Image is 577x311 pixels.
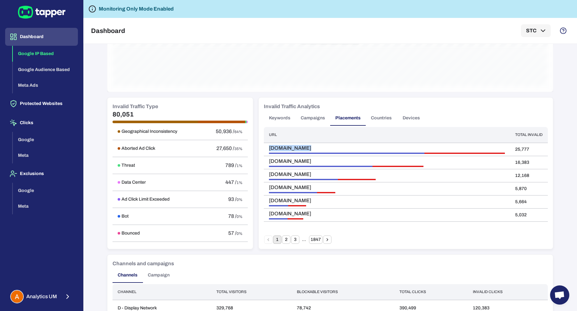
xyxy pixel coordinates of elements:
[121,129,177,134] h6: Geographical Inconsistency
[13,62,78,78] button: Google Audience Based
[510,208,548,221] td: 5,032
[121,179,146,185] h6: Data Center
[237,163,243,168] span: 1%
[5,95,78,113] button: Protected Websites
[5,165,78,183] button: Exclusions
[225,179,237,185] span: 447 /
[228,196,237,202] span: 93 /
[13,132,78,148] button: Google
[99,5,174,13] h6: Monitoring Only Mode Enabled
[13,183,78,199] button: Google
[237,214,243,219] span: 0%
[121,146,155,151] h6: Aborted Ad Click
[88,5,96,13] svg: Tapper is not blocking any fraudulent activity for this domain
[366,110,397,126] button: Countries
[292,284,394,300] th: Blockable visitors
[510,143,548,156] td: 25,777
[510,195,548,208] td: 5,664
[143,267,175,283] button: Campaign
[5,287,78,306] button: Analytics UMAnalytics UM
[13,77,78,93] button: Meta Ads
[330,110,366,126] button: Placements
[5,120,78,125] a: Clicks
[264,103,320,110] h6: Invalid Traffic Analytics
[269,184,333,191] span: caykgames.com
[13,46,78,62] button: Google IP Based
[394,284,468,300] th: Total clicks
[5,114,78,132] button: Clicks
[510,169,548,182] td: 12,168
[309,235,322,244] button: Go to page 1847
[397,110,426,126] button: Devices
[234,130,243,134] span: 64%
[282,235,290,244] button: Go to page 2
[13,148,78,163] button: Meta
[216,129,234,134] span: 50,936 /
[269,145,333,151] span: game.ckh5fun.com
[13,51,78,56] a: Google IP Based
[269,171,333,178] span: freeaolgames.com
[5,28,78,46] button: Dashboard
[269,197,333,204] span: dailyh5rush.com
[273,235,281,244] button: page 1
[216,146,234,151] span: 27,650 /
[13,187,78,193] a: Google
[237,197,243,202] span: 0%
[121,163,135,168] h6: Threat
[91,27,125,35] h5: Dashboard
[291,235,299,244] button: Go to page 3
[264,127,510,143] th: Url
[510,182,548,195] td: 5,870
[510,156,548,169] td: 16,383
[121,213,129,219] h6: Bot
[237,231,243,236] span: 0%
[5,171,78,176] a: Exclusions
[113,110,248,118] h5: 80,051
[121,230,140,236] h6: Bounced
[269,211,333,217] span: wabwaboh5.com
[113,284,211,300] th: Channel
[468,284,548,300] th: Invalid clicks
[5,34,78,39] a: Dashboard
[264,235,332,244] nav: pagination navigation
[13,152,78,158] a: Meta
[264,110,296,126] button: Keywords
[510,127,548,143] th: Total Invalid
[521,24,551,37] button: STC
[225,163,237,168] span: 789 /
[269,158,333,164] span: play.quickracingh5.com
[296,110,330,126] button: Campaigns
[237,180,243,185] span: 1%
[550,285,569,305] div: Open chat
[13,136,78,142] a: Google
[234,147,243,151] span: 35%
[113,267,143,283] button: Channels
[13,66,78,72] a: Google Audience Based
[13,203,78,209] a: Meta
[13,82,78,88] a: Meta Ads
[211,284,292,300] th: Total visitors
[11,291,23,303] img: Analytics UM
[26,293,57,300] span: Analytics UM
[121,196,170,202] h6: Ad Click Limit Exceeded
[113,260,174,267] h6: Channels and campaigns
[228,230,237,236] span: 57 /
[323,235,331,244] button: Go to next page
[113,103,158,110] h6: Invalid Traffic Type
[228,213,237,219] span: 78 /
[13,198,78,214] button: Meta
[5,100,78,106] a: Protected Websites
[300,237,308,243] div: …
